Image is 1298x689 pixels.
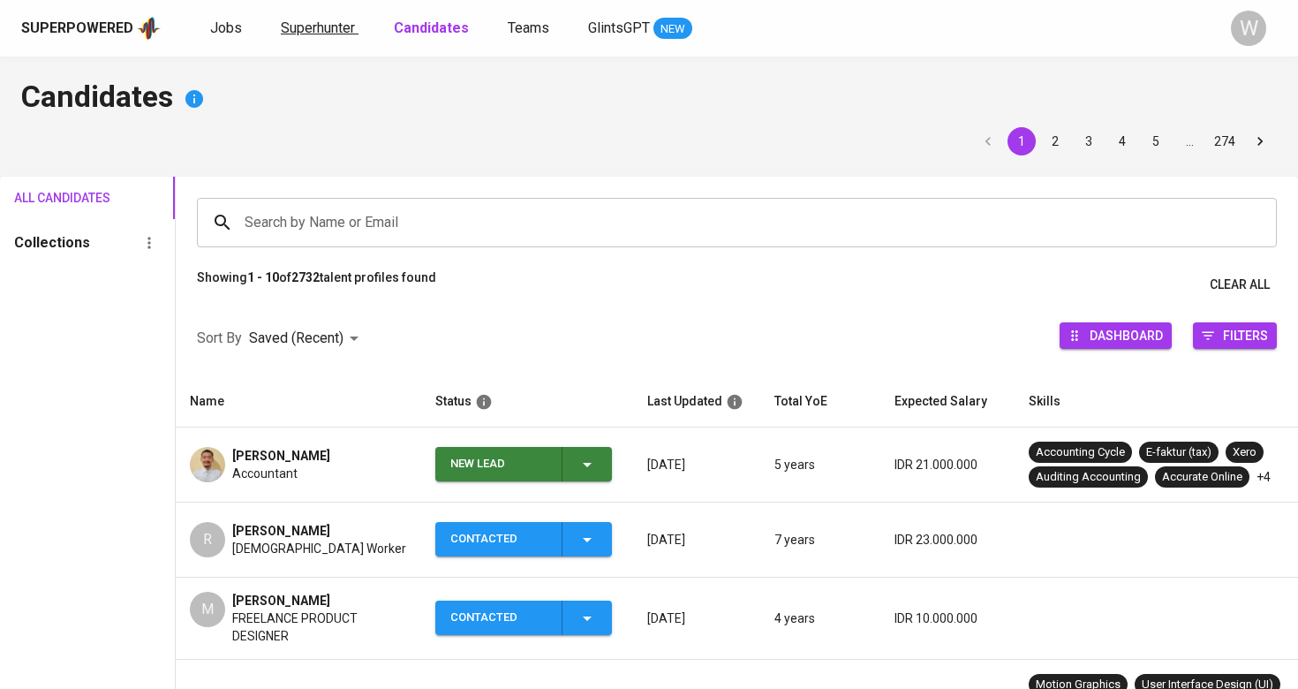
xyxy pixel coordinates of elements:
span: Accountant [232,465,298,482]
button: Go to page 3 [1075,127,1103,155]
nav: pagination navigation [971,127,1277,155]
th: Expected Salary [880,376,1015,428]
button: Dashboard [1060,322,1172,349]
span: GlintsGPT [588,19,650,36]
img: app logo [137,15,161,42]
div: R [190,522,225,557]
div: Accounting Cycle [1036,444,1125,461]
a: Superhunter [281,18,358,40]
button: Go to next page [1246,127,1274,155]
p: Sort By [197,328,242,349]
th: Last Updated [633,376,760,428]
div: W [1231,11,1266,46]
span: Superhunter [281,19,355,36]
p: Showing of talent profiles found [197,269,436,301]
b: 2732 [291,270,320,284]
div: Saved (Recent) [249,322,365,355]
span: NEW [653,20,692,38]
div: M [190,592,225,627]
button: Clear All [1203,269,1277,301]
p: Saved (Recent) [249,328,343,349]
span: Jobs [210,19,242,36]
p: IDR 10.000.000 [894,609,1000,627]
button: Go to page 2 [1041,127,1069,155]
button: Go to page 5 [1142,127,1170,155]
th: Total YoE [760,376,880,428]
span: Teams [508,19,549,36]
span: [PERSON_NAME] [232,592,330,609]
button: Go to page 274 [1209,127,1241,155]
h6: Collections [14,231,90,255]
div: Xero [1233,444,1256,461]
p: 5 years [774,456,866,473]
p: [DATE] [647,531,746,549]
p: [DATE] [647,456,746,473]
span: [PERSON_NAME] [232,522,330,540]
a: Candidates [394,18,472,40]
div: Contacted [450,522,547,556]
th: Name [176,376,423,428]
button: Filters [1193,322,1277,349]
span: Dashboard [1090,323,1163,347]
div: New Lead [450,447,547,481]
th: Status [421,376,633,428]
p: [DATE] [647,609,746,627]
div: Superpowered [21,19,133,39]
img: 50b4084dc25c0891c75c51f801dadedf.jpg [190,447,225,482]
span: Filters [1223,323,1268,347]
p: IDR 23.000.000 [894,531,1000,549]
b: Candidates [394,19,469,36]
div: E-faktur (tax) [1146,444,1211,461]
span: All Candidates [14,187,83,209]
p: 7 years [774,531,866,549]
div: Contacted [450,601,547,635]
button: New Lead [435,447,612,481]
span: [DEMOGRAPHIC_DATA] Worker [232,540,406,557]
button: page 1 [1007,127,1036,155]
h4: Candidates [21,78,1277,120]
span: FREELANCE PRODUCT DESIGNER [232,609,409,645]
a: Superpoweredapp logo [21,15,161,42]
span: Clear All [1210,274,1270,296]
button: Go to page 4 [1108,127,1136,155]
b: 1 - 10 [247,270,279,284]
p: +4 [1256,468,1271,486]
a: GlintsGPT NEW [588,18,692,40]
span: [PERSON_NAME] [232,447,330,465]
a: Jobs [210,18,245,40]
button: Contacted [435,601,612,635]
div: Accurate Online [1162,469,1242,486]
button: Contacted [435,522,612,556]
div: Auditing Accounting [1036,469,1141,486]
div: … [1175,132,1204,150]
p: 4 years [774,609,866,627]
p: IDR 21.000.000 [894,456,1000,473]
a: Teams [508,18,553,40]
